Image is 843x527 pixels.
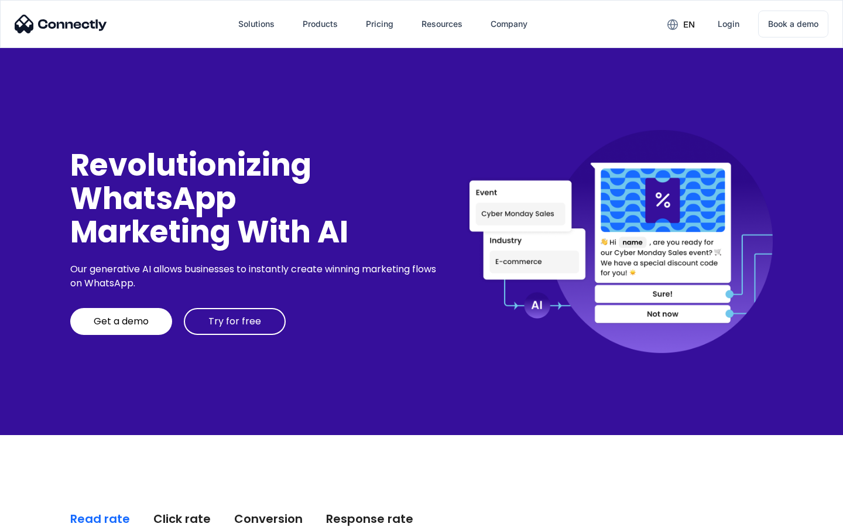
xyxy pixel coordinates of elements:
div: Pricing [366,16,393,32]
div: Products [293,10,347,38]
div: Resources [421,16,462,32]
ul: Language list [23,507,70,523]
img: Connectly Logo [15,15,107,33]
a: Get a demo [70,308,172,335]
div: Read rate [70,511,130,527]
a: Book a demo [758,11,828,37]
div: Company [481,10,537,38]
div: Products [303,16,338,32]
div: Response rate [326,511,413,527]
a: Pricing [357,10,403,38]
div: Login [718,16,739,32]
div: Try for free [208,316,261,327]
div: Company [491,16,527,32]
div: Conversion [234,511,303,527]
div: Resources [412,10,472,38]
div: Revolutionizing WhatsApp Marketing With AI [70,148,440,249]
div: Our generative AI allows businesses to instantly create winning marketing flows on WhatsApp. [70,262,440,290]
div: en [683,16,695,33]
a: Try for free [184,308,286,335]
div: Get a demo [94,316,149,327]
div: Click rate [153,511,211,527]
a: Login [708,10,749,38]
div: Solutions [238,16,275,32]
div: en [658,15,704,33]
div: Solutions [229,10,284,38]
aside: Language selected: English [12,507,70,523]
